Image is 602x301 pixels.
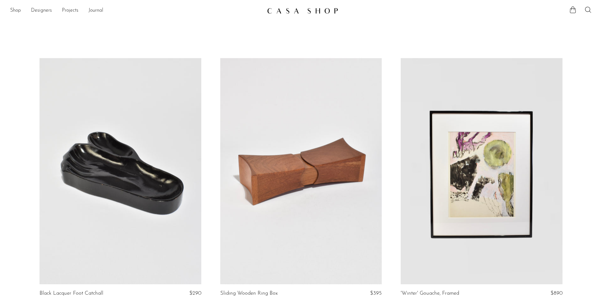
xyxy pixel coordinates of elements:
nav: Desktop navigation [10,5,262,16]
a: Black Lacquer Foot Catchall [40,291,103,296]
span: $890 [550,291,562,296]
a: Journal [88,7,103,15]
a: Projects [62,7,78,15]
span: $395 [370,291,382,296]
a: Sliding Wooden Ring Box [220,291,278,296]
span: $290 [189,291,201,296]
ul: NEW HEADER MENU [10,5,262,16]
a: 'Winter' Gouache, Framed [401,291,459,296]
a: Shop [10,7,21,15]
a: Designers [31,7,52,15]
